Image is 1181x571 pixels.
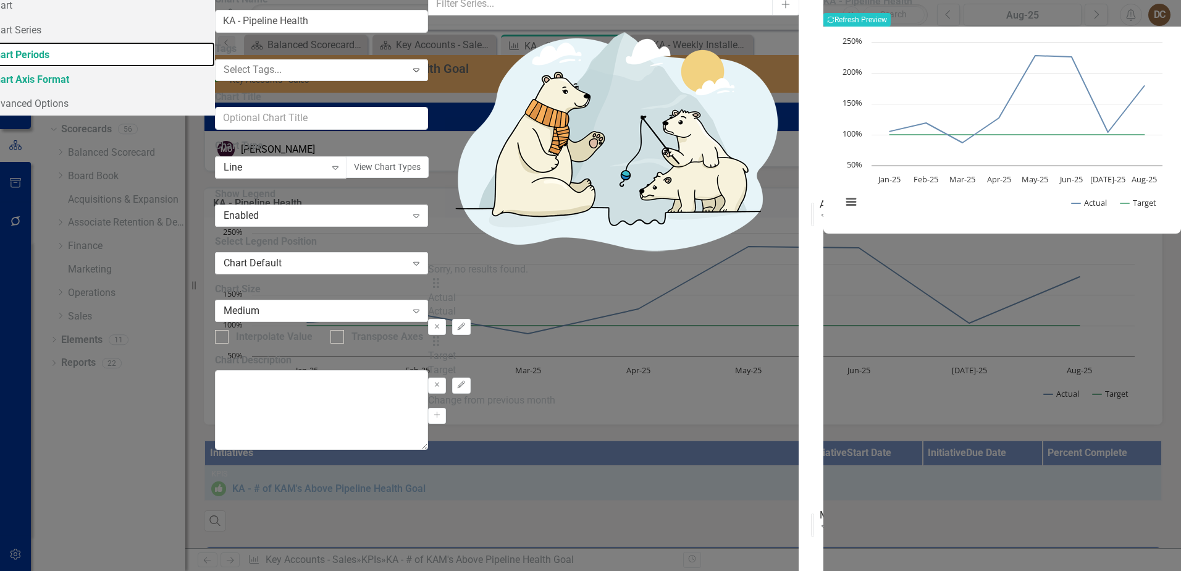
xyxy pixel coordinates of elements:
div: Line [224,161,326,175]
text: 200% [843,66,862,77]
svg: Interactive chart [836,36,1169,221]
img: No results found [428,15,799,263]
div: Change from previous month [428,394,799,408]
div: Target [428,349,799,363]
button: Show Target [1120,197,1157,208]
text: Jan-25 [877,174,901,185]
div: Target [428,363,799,378]
div: Interpolate Values [236,330,317,344]
label: Tags [215,42,428,56]
text: Aug-25 [1132,174,1157,185]
label: Chart Size [215,282,428,297]
button: View Chart Types [346,156,429,178]
text: Apr-25 [987,174,1011,185]
div: Transpose Axes [351,330,423,344]
div: Monthly - Since 1 / 2025 [820,509,825,523]
input: Optional Chart Title [215,107,428,130]
text: Mar-25 [949,174,975,185]
div: Chart Default [224,256,406,270]
text: 100% [843,128,862,139]
div: Actual [428,291,799,305]
div: Enabled [224,209,406,223]
g: Target, line 2 of 2 with 8 data points. [888,132,1147,137]
label: Show Legend [215,187,428,201]
text: 50% [847,159,862,170]
text: Jun-25 [1059,174,1083,185]
div: Chart. Highcharts interactive chart. [836,36,1169,221]
text: 150% [843,97,862,108]
label: Chart Description [215,353,428,368]
button: Refresh Preview [823,13,891,27]
label: Chart Title [215,90,428,104]
div: Sorry, no results found. [428,263,799,277]
text: Feb-25 [914,174,938,185]
div: Actual [428,305,799,319]
text: May-25 [1022,174,1048,185]
text: [DATE]-25 [1090,174,1125,185]
div: Medium [224,303,406,318]
label: Select Legend Position [215,235,428,249]
label: Chart Type [215,139,428,153]
button: View chart menu, Chart [843,193,860,211]
div: All Periods [820,198,825,212]
text: 250% [843,35,862,46]
button: Show Actual [1072,197,1107,208]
